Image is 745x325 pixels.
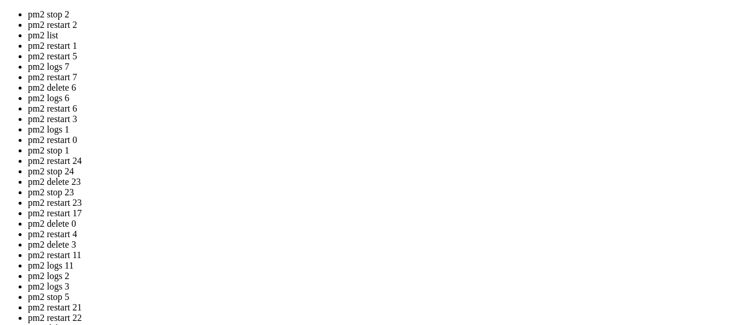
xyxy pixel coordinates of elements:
[5,238,594,248] x-row: root@bizarresmash:~# pm
[118,238,123,248] div: (23, 24)
[28,114,740,124] li: pm2 restart 3
[28,103,740,114] li: pm2 restart 6
[5,102,594,112] x-row: Expanded Security Maintenance for Applications is not enabled.
[5,24,594,34] x-row: Memory usage: 61% IPv4 address for ens3: [TECHNICAL_ID]
[28,198,740,208] li: pm2 restart 23
[28,62,740,72] li: pm2 logs 7
[5,209,594,219] x-row: To check for new updates run: sudo apt update
[28,260,740,271] li: pm2 logs 11
[28,135,740,145] li: pm2 restart 0
[28,124,740,135] li: pm2 logs 1
[28,72,740,83] li: pm2 restart 7
[5,141,594,151] x-row: To see these additional updates run: apt list --upgradable
[5,15,594,24] x-row: Usage of /: 41.6% of 29.44GB Users logged in: 1
[28,51,740,62] li: pm2 restart 5
[5,160,594,170] x-row: Enable ESM Apps to receive additional future security updates.
[5,83,594,92] x-row: [URL][DOMAIN_NAME]
[28,219,740,229] li: pm2 delete 0
[5,131,594,141] x-row: 113 of these updates are standard security updates.
[28,208,740,219] li: pm2 restart 17
[28,229,740,240] li: pm2 restart 4
[28,271,740,281] li: pm2 logs 2
[5,34,594,44] x-row: Swap usage: 9% IPv6 address for ens3: [TECHNICAL_ID]
[5,170,594,180] x-row: See [URL][DOMAIN_NAME] or run: sudo pro status
[28,9,740,20] li: pm2 stop 2
[28,313,740,323] li: pm2 restart 22
[28,83,740,93] li: pm2 delete 6
[28,93,740,103] li: pm2 logs 6
[28,240,740,250] li: pm2 delete 3
[28,166,740,177] li: pm2 stop 24
[28,187,740,198] li: pm2 stop 23
[5,5,594,15] x-row: System load: 0.82 Processes: 120
[5,199,594,209] x-row: The list of available updates is more than a week old.
[5,122,594,131] x-row: 207 updates can be applied immediately.
[5,63,594,73] x-row: just raised the bar for easy, resilient and secure K8s cluster deployment.
[28,30,740,41] li: pm2 list
[28,20,740,30] li: pm2 restart 2
[28,156,740,166] li: pm2 restart 24
[28,250,740,260] li: pm2 restart 11
[28,281,740,292] li: pm2 logs 3
[28,41,740,51] li: pm2 restart 1
[28,292,740,302] li: pm2 stop 5
[5,53,594,63] x-row: * Strictly confined Kubernetes makes edge and IoT secure. Learn how MicroK8s
[5,228,594,238] x-row: Last login: [DATE] from [TECHNICAL_ID]
[28,177,740,187] li: pm2 delete 23
[28,302,740,313] li: pm2 restart 21
[28,145,740,156] li: pm2 stop 1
